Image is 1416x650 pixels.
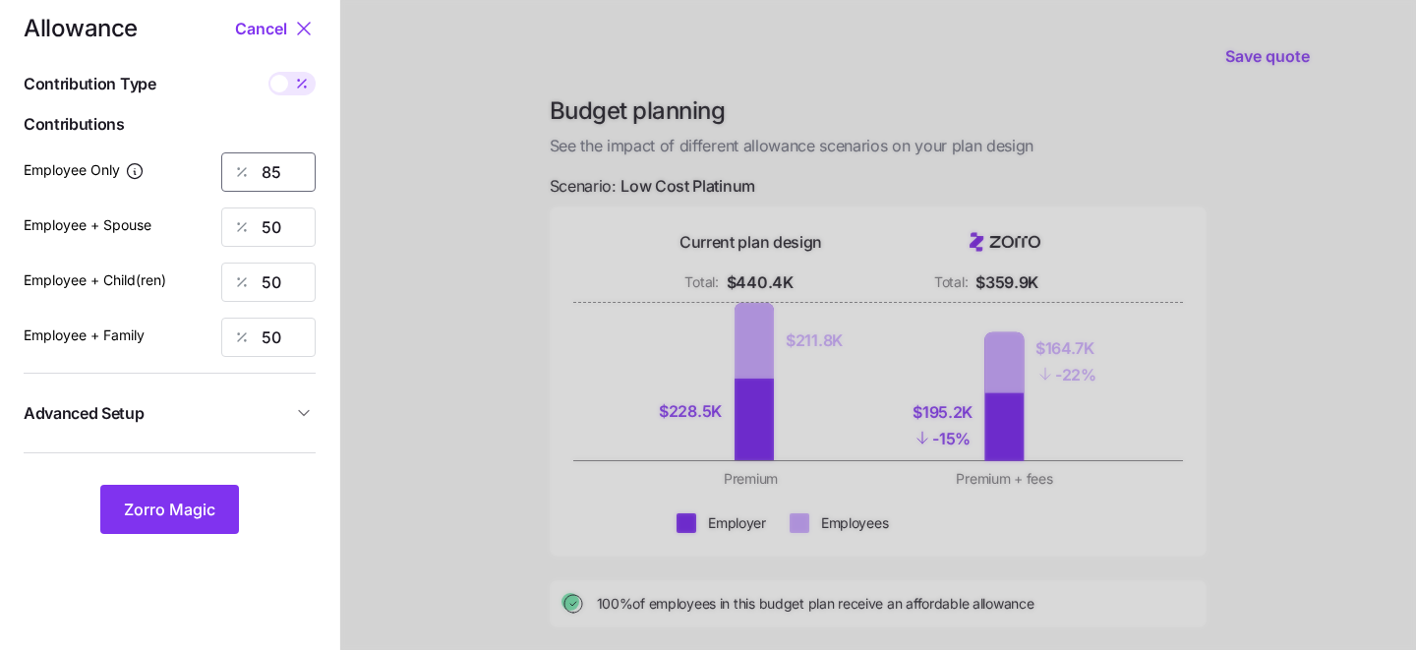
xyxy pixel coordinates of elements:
[124,498,215,521] span: Zorro Magic
[24,325,145,346] label: Employee + Family
[100,485,239,534] button: Zorro Magic
[24,17,138,40] span: Allowance
[24,389,316,438] button: Advanced Setup
[235,17,292,40] button: Cancel
[24,269,166,291] label: Employee + Child(ren)
[24,401,145,426] span: Advanced Setup
[235,17,287,40] span: Cancel
[24,214,151,236] label: Employee + Spouse
[24,112,316,137] span: Contributions
[24,72,156,96] span: Contribution Type
[24,159,145,181] label: Employee Only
